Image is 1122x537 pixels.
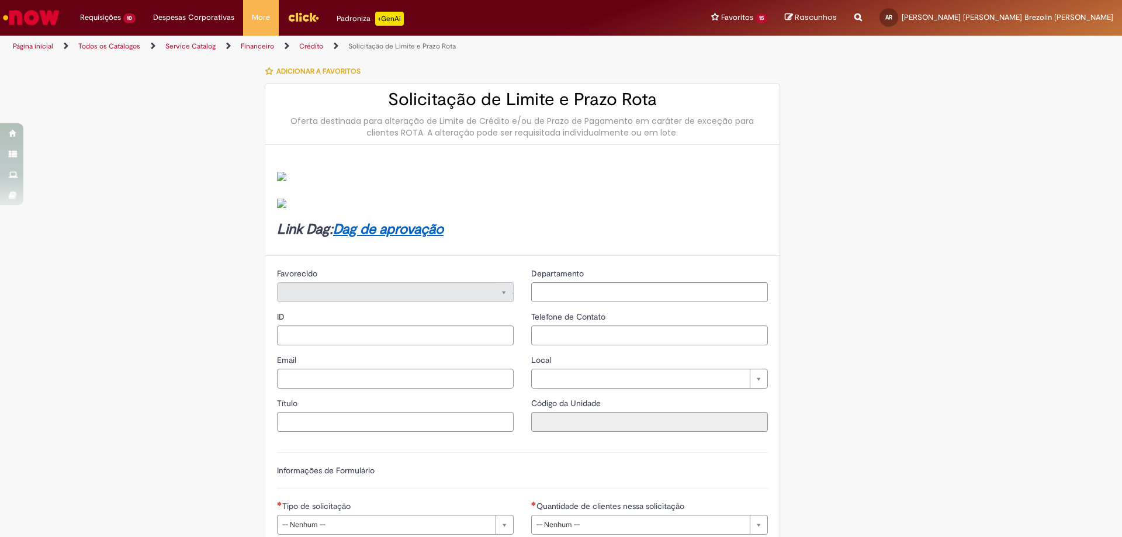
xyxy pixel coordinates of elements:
span: Necessários [277,501,282,506]
span: Requisições [80,12,121,23]
img: click_logo_yellow_360x200.png [288,8,319,26]
a: Rascunhos [785,12,837,23]
a: Service Catalog [165,41,216,51]
img: ServiceNow [1,6,61,29]
span: Quantidade de clientes nessa solicitação [536,501,687,511]
a: Limpar campo Local [531,369,768,389]
a: Financeiro [241,41,274,51]
ul: Trilhas de página [9,36,739,57]
span: Telefone de Contato [531,311,608,322]
img: sys_attachment.do [277,199,286,208]
a: Solicitação de Limite e Prazo Rota [348,41,456,51]
span: 10 [123,13,136,23]
span: Tipo de solicitação [282,501,353,511]
span: ID [277,311,287,322]
span: Local [531,355,553,365]
h2: Solicitação de Limite e Prazo Rota [277,90,768,109]
span: -- Nenhum -- [282,515,490,534]
a: Página inicial [13,41,53,51]
span: 15 [756,13,767,23]
span: AR [885,13,892,21]
span: Despesas Corporativas [153,12,234,23]
input: Código da Unidade [531,412,768,432]
input: Título [277,412,514,432]
a: Dag de aprovação [333,220,444,238]
span: Necessários [531,501,536,506]
label: Informações de Formulário [277,465,375,476]
span: Adicionar a Favoritos [276,67,361,76]
div: Padroniza [337,12,404,26]
span: [PERSON_NAME] [PERSON_NAME] Brezolin [PERSON_NAME] [902,12,1113,22]
a: Limpar campo Favorecido [277,282,514,302]
span: Rascunhos [795,12,837,23]
span: Email [277,355,299,365]
p: +GenAi [375,12,404,26]
span: Somente leitura - Favorecido [277,268,320,279]
span: Favoritos [721,12,753,23]
label: Somente leitura - Código da Unidade [531,397,603,409]
strong: Link Dag: [277,220,444,238]
img: sys_attachment.do [277,172,286,181]
input: Email [277,369,514,389]
a: Todos os Catálogos [78,41,140,51]
input: Departamento [531,282,768,302]
button: Adicionar a Favoritos [265,59,367,84]
a: Crédito [299,41,323,51]
span: Título [277,398,300,408]
span: More [252,12,270,23]
span: Departamento [531,268,586,279]
input: ID [277,325,514,345]
div: Oferta destinada para alteração de Limite de Crédito e/ou de Prazo de Pagamento em caráter de exc... [277,115,768,138]
span: -- Nenhum -- [536,515,744,534]
input: Telefone de Contato [531,325,768,345]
